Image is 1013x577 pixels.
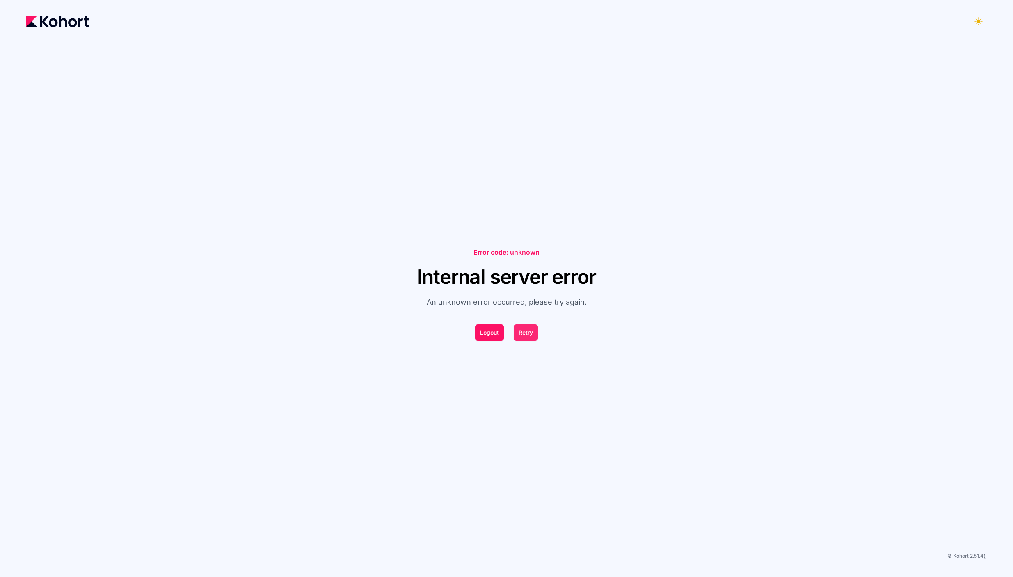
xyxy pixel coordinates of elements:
[983,552,987,560] span: ()
[417,296,596,308] p: An unknown error occurred, please try again.
[475,324,504,341] button: Logout
[417,267,596,287] h1: Internal server error
[26,16,89,27] img: Kohort logo
[417,247,596,257] p: Error code: unknown
[947,552,983,560] span: © Kohort 2.51.4
[514,324,538,341] button: Retry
